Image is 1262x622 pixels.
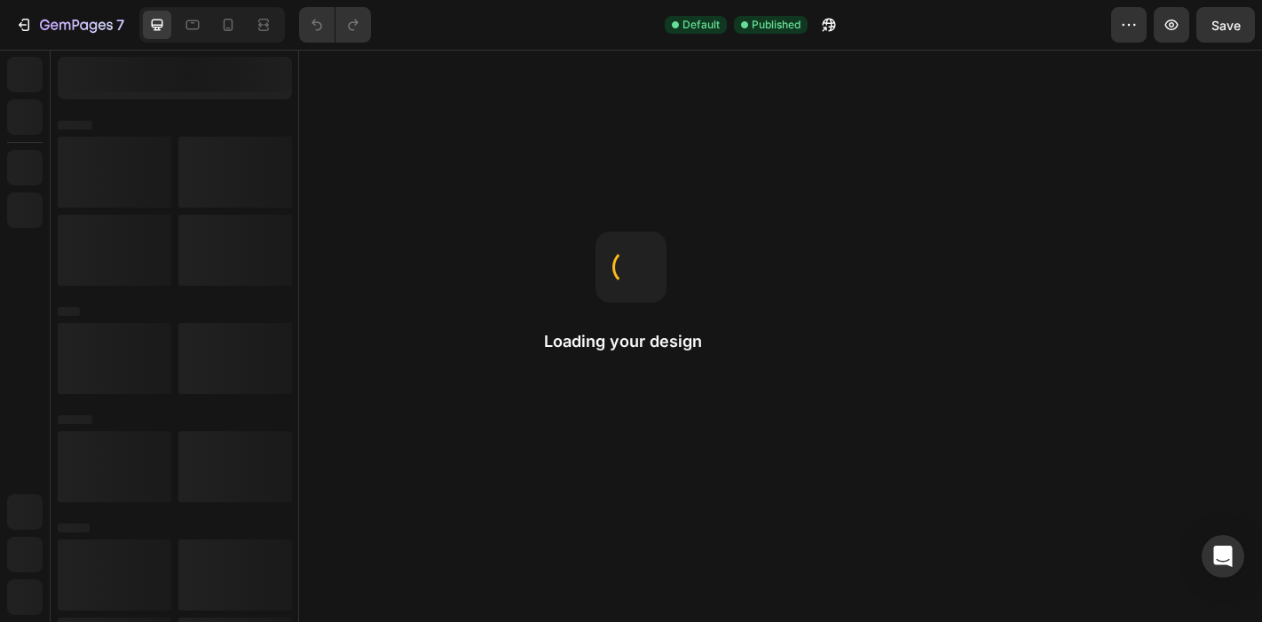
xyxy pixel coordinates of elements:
button: Save [1196,7,1255,43]
span: Published [752,17,801,33]
span: Default [682,17,720,33]
div: Undo/Redo [299,7,371,43]
button: 7 [7,7,132,43]
div: Open Intercom Messenger [1202,535,1244,578]
span: Save [1211,18,1241,33]
p: 7 [116,14,124,35]
h2: Loading your design [544,331,718,352]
